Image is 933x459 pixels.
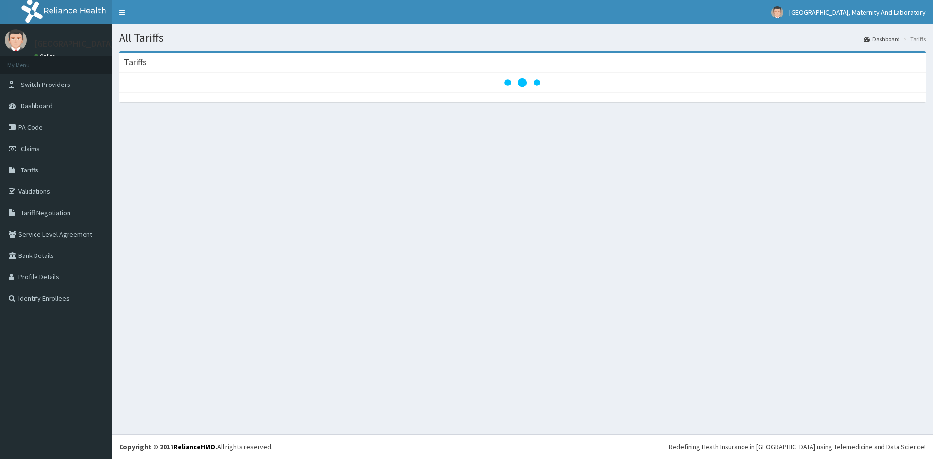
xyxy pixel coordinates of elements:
[21,166,38,174] span: Tariffs
[669,442,926,452] div: Redefining Heath Insurance in [GEOGRAPHIC_DATA] using Telemedicine and Data Science!
[901,35,926,43] li: Tariffs
[173,442,215,451] a: RelianceHMO
[124,58,147,67] h3: Tariffs
[21,144,40,153] span: Claims
[21,102,52,110] span: Dashboard
[112,434,933,459] footer: All rights reserved.
[5,29,27,51] img: User Image
[503,63,542,102] svg: audio-loading
[119,32,926,44] h1: All Tariffs
[34,39,216,48] p: [GEOGRAPHIC_DATA], Maternity And Laboratory
[34,53,57,60] a: Online
[21,208,70,217] span: Tariff Negotiation
[119,442,217,451] strong: Copyright © 2017 .
[864,35,900,43] a: Dashboard
[789,8,926,17] span: [GEOGRAPHIC_DATA], Maternity And Laboratory
[21,80,70,89] span: Switch Providers
[771,6,783,18] img: User Image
